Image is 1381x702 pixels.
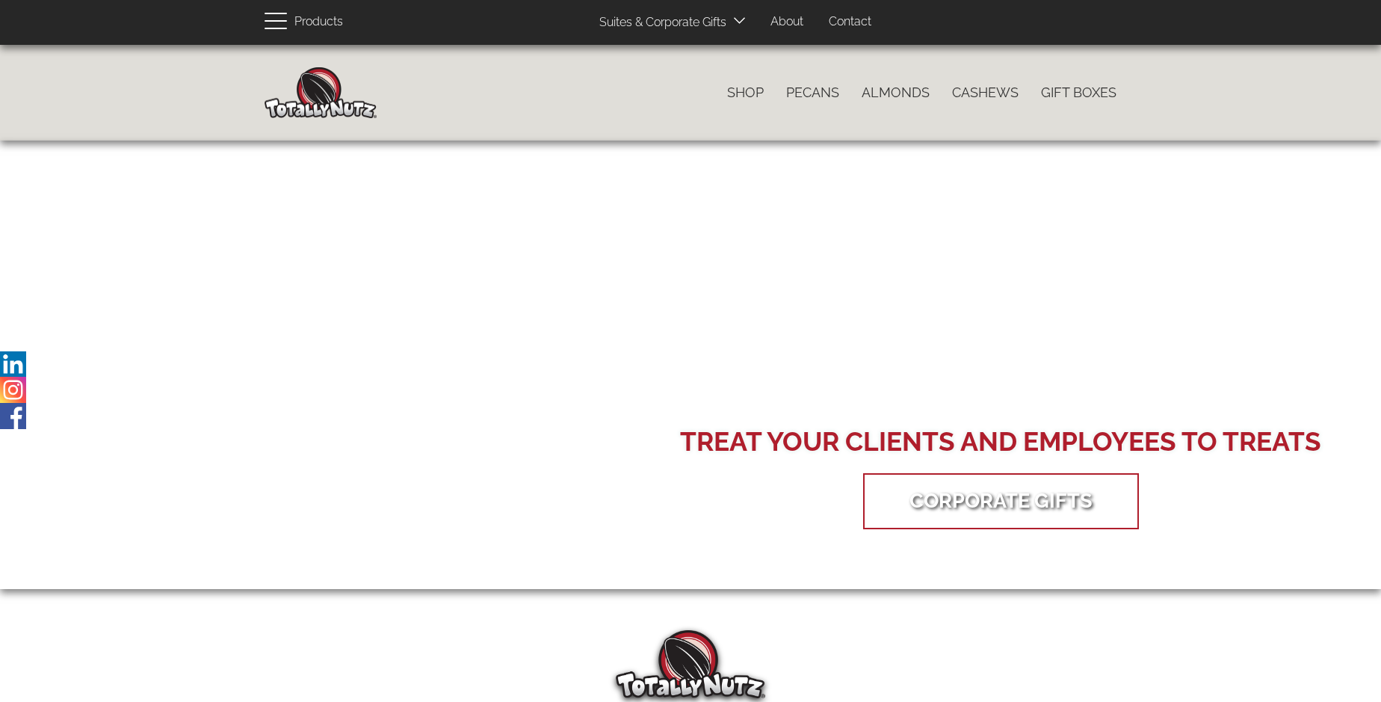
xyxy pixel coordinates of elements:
[680,423,1321,461] div: Treat your Clients and Employees to Treats
[588,8,731,37] a: Suites & Corporate Gifts
[1030,77,1128,108] a: Gift Boxes
[887,477,1115,524] a: Corporate Gifts
[616,630,765,698] img: Totally Nutz Logo
[265,67,377,118] img: Home
[818,7,883,37] a: Contact
[941,77,1030,108] a: Cashews
[850,77,941,108] a: Almonds
[716,77,775,108] a: Shop
[294,11,343,33] span: Products
[759,7,815,37] a: About
[775,77,850,108] a: Pecans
